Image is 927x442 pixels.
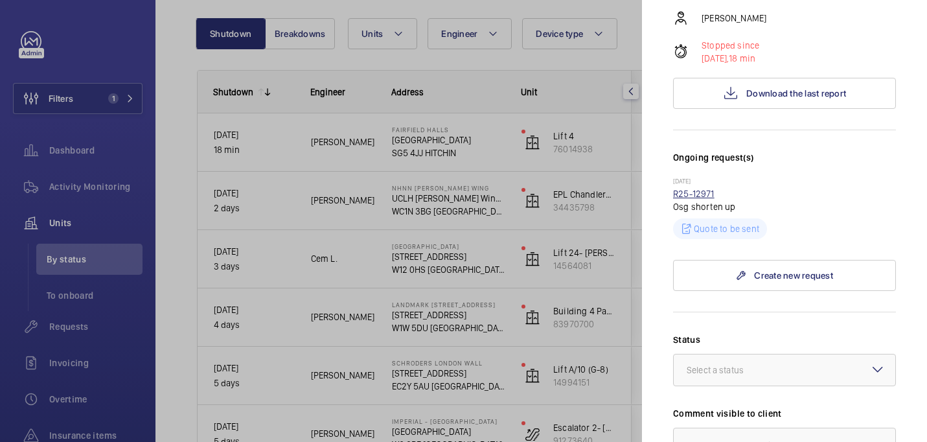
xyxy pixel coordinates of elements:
p: [PERSON_NAME] [702,12,766,25]
p: 18 min [702,52,759,65]
button: Download the last report [673,78,896,109]
h3: Ongoing request(s) [673,151,896,177]
a: Create new request [673,260,896,291]
p: Osg shorten up [673,200,896,213]
p: [DATE] [673,177,896,187]
p: Quote to be sent [694,222,759,235]
span: [DATE], [702,53,729,64]
p: Stopped since [702,39,759,52]
label: Status [673,333,896,346]
span: Download the last report [746,88,846,99]
label: Comment visible to client [673,407,896,420]
div: Select a status [687,364,776,377]
a: R25-12971 [673,189,715,199]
